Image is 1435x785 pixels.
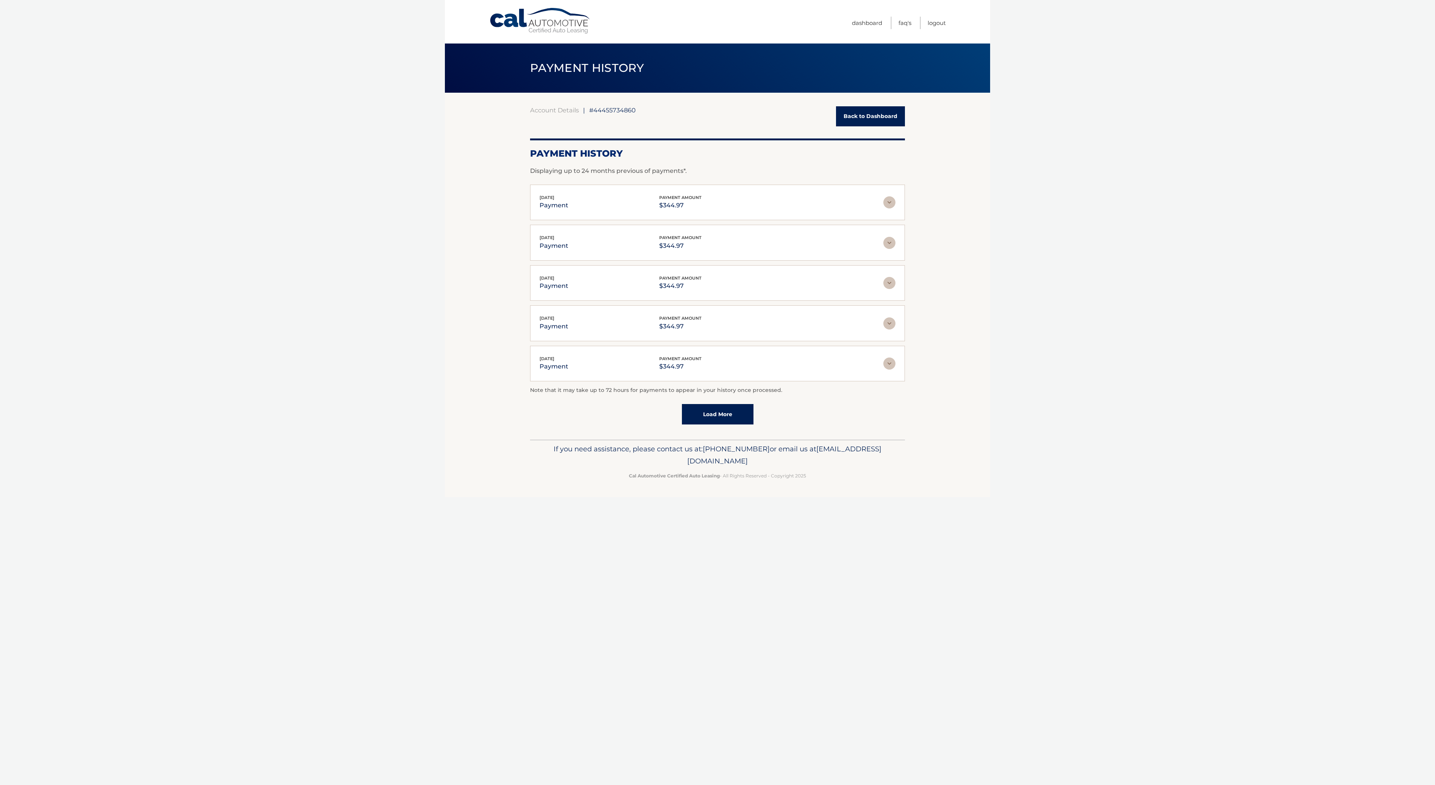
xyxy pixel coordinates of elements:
span: [DATE] [540,275,554,281]
p: $344.97 [659,361,702,372]
span: payment amount [659,275,702,281]
p: payment [540,241,568,251]
p: If you need assistance, please contact us at: or email us at [535,443,900,467]
a: Cal Automotive [489,8,591,34]
img: accordion-rest.svg [883,358,895,370]
a: Load More [682,404,753,424]
p: payment [540,361,568,372]
p: - All Rights Reserved - Copyright 2025 [535,472,900,480]
span: PAYMENT HISTORY [530,61,644,75]
span: payment amount [659,316,702,321]
span: [EMAIL_ADDRESS][DOMAIN_NAME] [687,445,881,465]
a: Dashboard [852,17,882,29]
a: Logout [928,17,946,29]
span: | [583,106,585,114]
span: [DATE] [540,316,554,321]
img: accordion-rest.svg [883,237,895,249]
p: payment [540,281,568,291]
img: accordion-rest.svg [883,277,895,289]
p: $344.97 [659,321,702,332]
a: Back to Dashboard [836,106,905,126]
span: #44455734860 [589,106,636,114]
span: [DATE] [540,235,554,240]
p: $344.97 [659,281,702,291]
a: Account Details [530,106,579,114]
img: accordion-rest.svg [883,317,895,330]
span: payment amount [659,195,702,200]
p: $344.97 [659,241,702,251]
span: payment amount [659,356,702,361]
p: payment [540,200,568,211]
p: Note that it may take up to 72 hours for payments to appear in your history once processed. [530,386,905,395]
span: [DATE] [540,356,554,361]
p: $344.97 [659,200,702,211]
strong: Cal Automotive Certified Auto Leasing [629,473,720,479]
span: [PHONE_NUMBER] [703,445,770,453]
p: payment [540,321,568,332]
span: [DATE] [540,195,554,200]
img: accordion-rest.svg [883,196,895,208]
h2: Payment History [530,148,905,159]
a: FAQ's [898,17,911,29]
span: payment amount [659,235,702,240]
p: Displaying up to 24 months previous of payments*. [530,166,905,176]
